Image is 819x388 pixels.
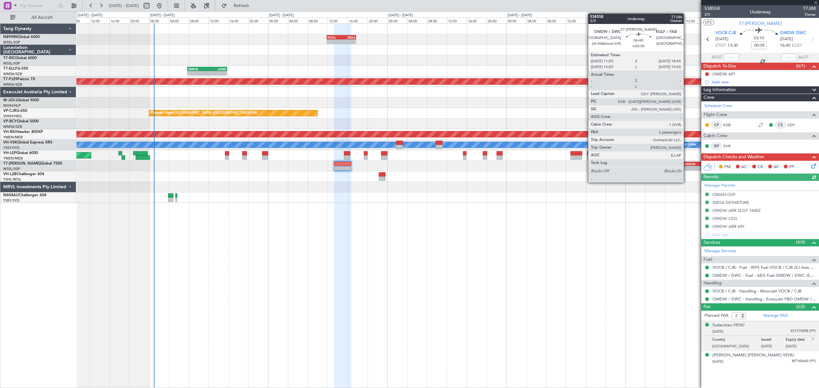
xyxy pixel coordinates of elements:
[526,18,546,23] div: 04:00
[786,338,810,344] p: Expiry date
[327,40,341,43] div: -
[3,109,16,113] span: VP-CJR
[754,35,764,42] span: 03:10
[209,18,228,23] div: 12:00
[268,18,288,23] div: 00:00
[775,121,786,128] div: CS
[723,143,738,149] a: SVR
[704,132,728,140] span: Cabin Crew
[328,18,347,23] div: 12:00
[761,338,786,344] p: Issued
[704,94,714,101] span: Crew
[787,122,802,128] a: CDY
[712,329,723,334] span: [DATE]
[3,82,22,87] a: WMSA/SZB
[810,336,816,342] img: close
[792,359,816,364] span: MT160640 (PP)
[3,162,40,166] span: T7-[PERSON_NAME]
[712,273,816,278] a: OMDW / DWC - Fuel - AEG Fuel OMDW / DWC (EJ Asia Only)
[219,1,257,11] button: Refresh
[3,141,52,144] a: VH-VSKGlobal Express XRS
[791,329,816,334] span: K5177589B (PP)
[3,120,39,123] a: VP-BCYGlobal 5000
[684,166,701,170] div: -
[786,344,810,350] p: [DATE]
[3,98,17,102] span: M-JGVJ
[3,167,20,171] a: WSSL/XSP
[269,13,294,18] div: [DATE] - [DATE]
[684,162,701,166] div: OMDW
[703,19,714,25] button: UTC
[3,98,39,102] a: M-JGVJGlobal 5000
[704,313,728,319] label: Planned PAX
[712,322,744,329] div: Sudarshan VENU
[665,18,685,23] div: 08:00
[712,359,723,364] span: [DATE]
[741,164,747,170] span: AC
[3,145,20,150] a: YSSY/SYD
[625,18,645,23] div: 00:00
[750,9,771,15] div: Underway
[467,18,487,23] div: 16:00
[188,71,207,75] div: -
[712,338,761,344] p: Country
[712,79,816,85] div: Add new
[288,18,308,23] div: 04:00
[3,172,44,176] a: VH-L2BChallenger 604
[566,18,586,23] div: 12:00
[704,153,764,161] span: Dispatch Checks and Weather
[712,71,735,77] div: OMDW API
[780,30,806,36] span: OMDW DWC
[3,151,16,155] span: VH-LEP
[712,54,722,61] span: ATOT
[228,4,255,8] span: Refresh
[427,18,447,23] div: 08:00
[129,18,149,23] div: 20:00
[780,43,790,49] span: 16:40
[681,140,696,150] div: No Crew
[3,193,46,197] a: N604AUChallenger 604
[712,352,794,359] div: [PERSON_NAME] [PERSON_NAME] VENU
[3,130,16,134] span: VH-RIU
[207,71,227,75] div: -
[341,35,355,39] div: ZBAA
[3,141,17,144] span: VH-VSK
[704,256,712,263] span: Fuel
[761,344,786,350] p: [DATE]
[3,120,17,123] span: VP-BCY
[3,151,38,155] a: VH-LEPGlobal 6000
[3,198,20,203] a: YSSY/SYD
[3,109,27,113] a: VP-CJRG-650
[712,288,801,294] a: VOCB / CJB - Handling - MoonJet VOCB / CJB
[704,103,732,109] a: Schedule Crew
[704,239,720,246] span: Services
[3,114,22,119] a: VHHH/HKG
[704,248,736,254] a: Manage Services
[248,18,268,23] div: 20:00
[3,193,19,197] span: N604AU
[798,54,809,61] span: ALDT
[626,13,651,18] div: [DATE] - [DATE]
[388,13,413,18] div: [DATE] - [DATE]
[109,18,129,23] div: 16:00
[774,164,779,170] span: AF
[169,18,189,23] div: 04:00
[507,13,532,18] div: [DATE] - [DATE]
[3,130,43,134] a: VH-RIUHawker 800XP
[685,18,705,23] div: 12:00
[109,3,139,9] span: [DATE] - [DATE]
[803,12,816,17] span: Owner
[704,86,736,94] span: Leg Information
[150,13,175,18] div: [DATE] - [DATE]
[189,18,209,23] div: 08:00
[188,67,207,71] div: OMDB
[3,56,37,60] a: T7-RICGlobal 6000
[739,20,782,27] span: T7-[PERSON_NAME]
[151,108,258,118] div: Planned Maint [GEOGRAPHIC_DATA] ([GEOGRAPHIC_DATA] Intl)
[3,56,15,60] span: T7-RIC
[763,313,788,319] a: Manage PAX
[3,172,17,176] span: VH-L2B
[20,1,56,11] input: Trip Number
[796,63,805,69] span: (0/1)
[3,103,21,108] a: WIHH/HLP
